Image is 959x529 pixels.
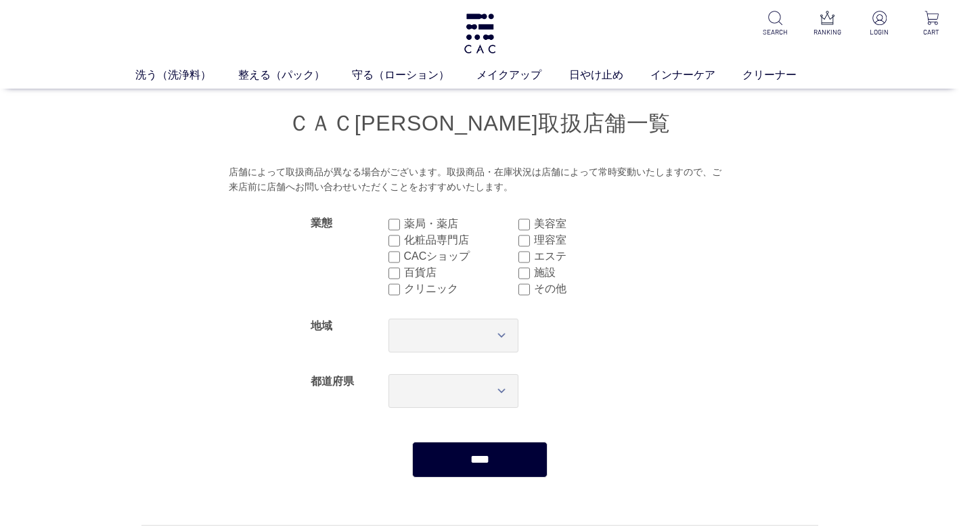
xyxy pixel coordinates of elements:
label: 薬局・薬店 [404,216,518,232]
a: CART [915,11,948,37]
label: その他 [534,281,648,297]
label: 化粧品専門店 [404,232,518,248]
a: 整える（パック） [238,67,352,83]
p: SEARCH [759,27,792,37]
label: 施設 [534,264,648,281]
h1: ＣＡＣ[PERSON_NAME]取扱店舗一覧 [141,109,818,138]
label: 百貨店 [404,264,518,281]
a: LOGIN [863,11,896,37]
p: CART [915,27,948,37]
p: LOGIN [863,27,896,37]
a: 日やけ止め [569,67,650,83]
label: 業態 [311,217,332,229]
label: 理容室 [534,232,648,248]
label: 都道府県 [311,375,354,387]
div: 店舗によって取扱商品が異なる場合がございます。取扱商品・在庫状況は店舗によって常時変動いたしますので、ご来店前に店舗へお問い合わせいただくことをおすすめいたします。 [229,165,730,194]
label: CACショップ [404,248,518,264]
a: メイクアップ [476,67,568,83]
label: 地域 [311,320,332,331]
label: クリニック [404,281,518,297]
a: インナーケア [650,67,742,83]
img: logo [462,14,497,53]
a: 守る（ローション） [352,67,476,83]
a: クリーナー [742,67,824,83]
a: RANKING [811,11,844,37]
a: SEARCH [759,11,792,37]
p: RANKING [811,27,844,37]
label: 美容室 [534,216,648,232]
label: エステ [534,248,648,264]
a: 洗う（洗浄料） [135,67,238,83]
